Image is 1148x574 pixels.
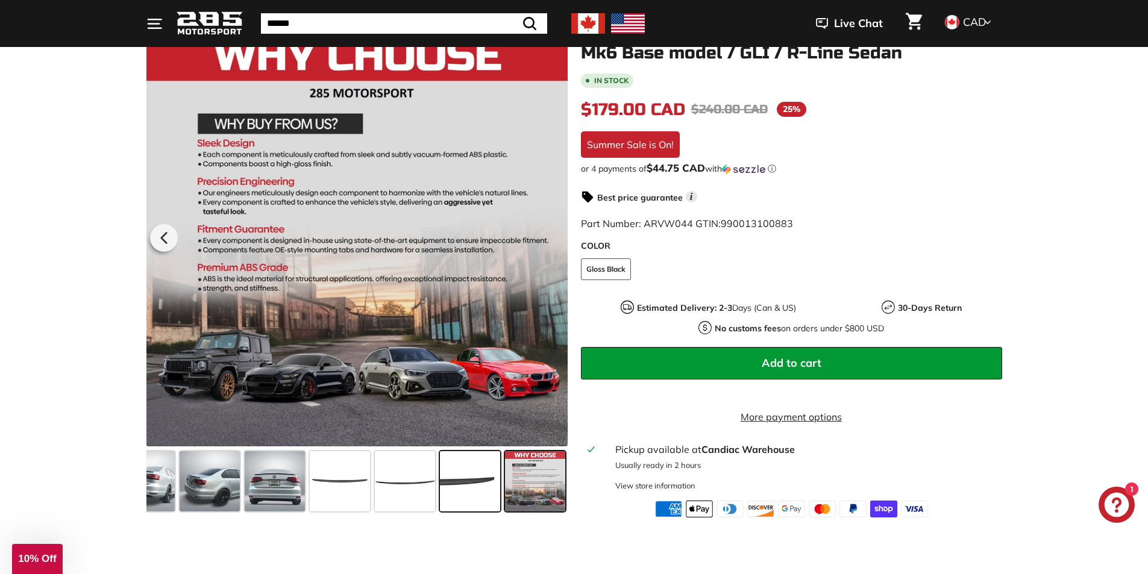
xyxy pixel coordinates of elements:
img: Sezzle [722,164,765,175]
img: diners_club [717,501,744,517]
strong: 30-Days Return [898,302,962,313]
div: 10% Off [12,544,63,574]
img: google_pay [778,501,805,517]
span: $240.00 CAD [691,102,768,117]
img: discover [747,501,774,517]
span: 10% Off [18,553,56,564]
a: Cart [899,3,929,44]
strong: Candiac Warehouse [701,443,795,455]
img: apple_pay [686,501,713,517]
img: Logo_285_Motorsport_areodynamics_components [177,10,243,38]
span: i [686,191,697,202]
inbox-online-store-chat: Shopify online store chat [1095,487,1138,526]
p: on orders under $800 USD [715,322,884,335]
h1: OEM Style Trunk Spoiler - [DATE]-[DATE] Jetta Mk6 Base model / GLI / R-Line Sedan [581,25,1002,63]
button: Add to cart [581,347,1002,379]
div: or 4 payments of with [581,163,1002,175]
span: $44.75 CAD [647,161,705,174]
input: Search [261,13,547,34]
a: More payment options [581,410,1002,424]
div: Summer Sale is On! [581,131,680,158]
span: Part Number: ARVW044 GTIN: [581,217,793,229]
span: 990013100883 [721,217,793,229]
button: Live Chat [800,8,899,39]
strong: No customs fees [715,323,781,334]
span: 25% [777,102,806,117]
b: In stock [594,77,629,84]
p: Usually ready in 2 hours [615,460,994,471]
img: visa [901,501,928,517]
img: master [809,501,836,517]
strong: Best price guarantee [597,192,683,203]
span: Add to cart [762,356,821,370]
div: View store information [615,480,695,491]
img: paypal [839,501,867,517]
label: COLOR [581,240,1002,252]
span: $179.00 CAD [581,99,685,120]
div: or 4 payments of$44.75 CADwithSezzle Click to learn more about Sezzle [581,163,1002,175]
span: CAD [963,15,986,29]
p: Days (Can & US) [637,302,796,314]
span: Live Chat [834,16,883,31]
img: shopify_pay [870,501,897,517]
div: Pickup available at [615,442,994,457]
img: american_express [655,501,682,517]
strong: Estimated Delivery: 2-3 [637,302,732,313]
